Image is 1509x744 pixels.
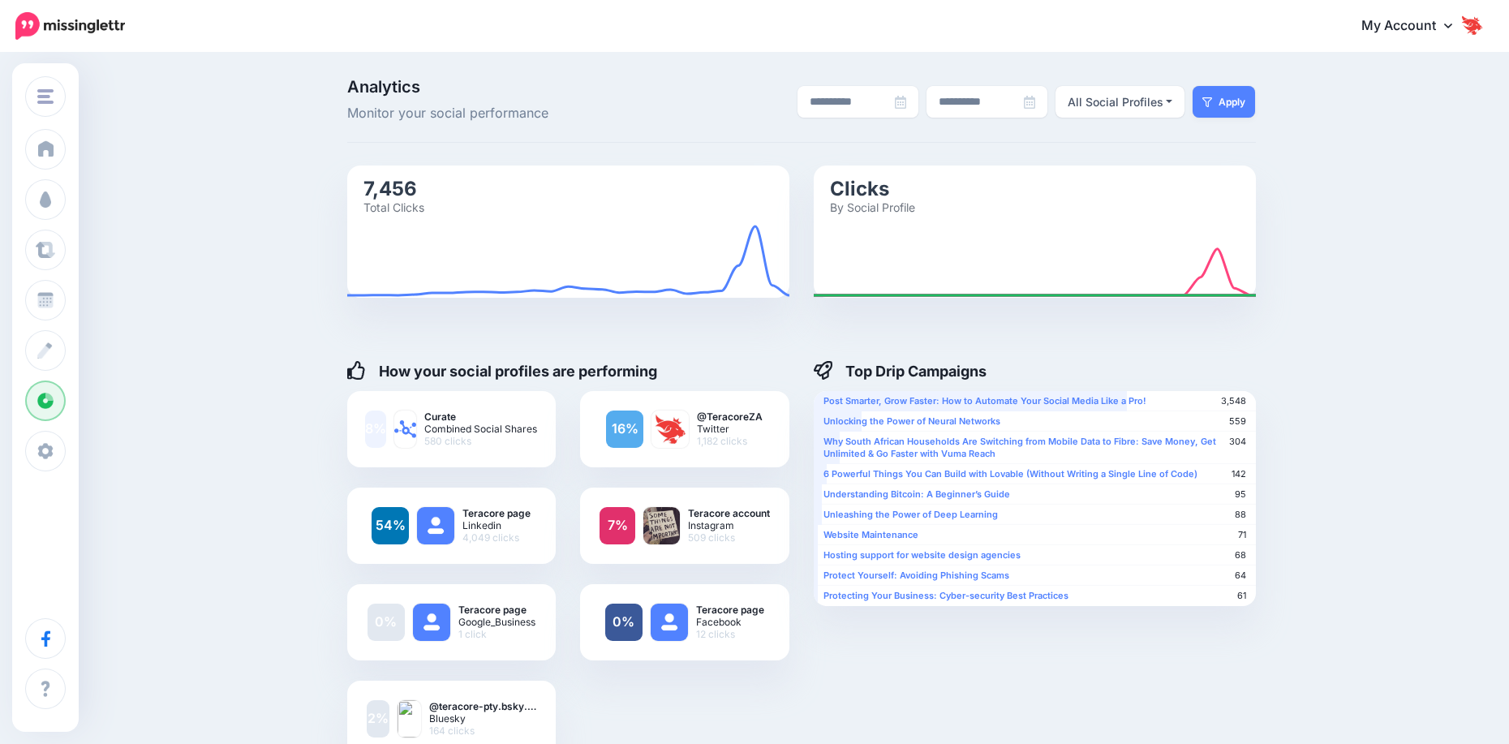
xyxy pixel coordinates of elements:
span: 142 [1232,468,1246,480]
b: Teracore page [462,507,531,519]
b: Teracore account [688,507,770,519]
img: I-HudfTB-88570.jpg [651,411,689,448]
span: 68 [1235,549,1246,561]
text: Clicks [830,176,889,200]
span: 580 clicks [424,435,537,447]
span: 559 [1229,415,1246,428]
b: Understanding Bitcoin: A Beginner’s Guide [823,488,1010,500]
img: menu.png [37,89,54,104]
span: 64 [1235,570,1246,582]
img: .png-82458 [643,507,679,544]
span: 88 [1235,509,1246,521]
a: 0% [605,604,643,641]
span: Facebook [696,616,764,628]
span: Linkedin [462,519,531,531]
span: 95 [1235,488,1246,501]
div: All Social Profiles [1068,92,1163,112]
a: 0% [368,604,405,641]
img: Missinglettr [15,12,125,40]
b: Post Smarter, Grow Faster: How to Automate Your Social Media Like a Pro! [823,395,1146,406]
span: Combined Social Shares [424,423,537,435]
img: user_default_image.png [651,604,688,641]
span: 1 click [458,628,535,640]
b: @TeracoreZA [697,411,763,423]
b: Unlocking the Power of Neural Networks [823,415,1000,427]
span: 71 [1238,529,1246,541]
span: 4,049 clicks [462,531,531,544]
span: 61 [1237,590,1246,602]
a: 16% [606,411,643,448]
b: Hosting support for website design agencies [823,549,1021,561]
span: Monitor your social performance [347,103,634,124]
b: Unleashing the Power of Deep Learning [823,509,998,520]
b: Why South African Households Are Switching from Mobile Data to Fibre: Save Money, Get Unlimited &... [823,436,1216,459]
b: @teracore-pty.bsky.… [429,700,536,712]
span: 12 clicks [696,628,764,640]
img: user_default_image.png [417,507,454,544]
b: Curate [424,411,537,423]
span: 3,548 [1221,395,1246,407]
b: Website Maintenance [823,529,918,540]
span: Analytics [347,79,634,95]
button: All Social Profiles [1055,86,1185,118]
span: 164 clicks [429,725,536,737]
h4: Top Drip Campaigns [814,361,987,381]
span: 1,182 clicks [697,435,763,447]
span: 509 clicks [688,531,770,544]
span: Bluesky [429,712,536,725]
span: Twitter [697,423,763,435]
span: 304 [1229,436,1246,448]
button: Apply [1193,86,1255,118]
h4: How your social profiles are performing [347,361,658,381]
b: Protecting Your Business: Cyber-security Best Practices [823,590,1068,601]
text: By Social Profile [830,200,915,213]
a: 8% [365,411,386,448]
span: Instagram [688,519,770,531]
a: My Account [1345,6,1485,46]
a: 2% [367,700,390,738]
text: Total Clicks [363,200,424,213]
span: Google_Business [458,616,535,628]
b: Protect Yourself: Avoiding Phishing Scams [823,570,1009,581]
b: 6 Powerful Things You Can Build with Lovable (Without Writing a Single Line of Code) [823,468,1197,480]
text: 7,456 [363,176,417,200]
a: 54% [372,507,409,544]
b: Teracore page [696,604,764,616]
a: 7% [600,507,635,544]
img: user_default_image.png [413,604,450,641]
b: Teracore page [458,604,535,616]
